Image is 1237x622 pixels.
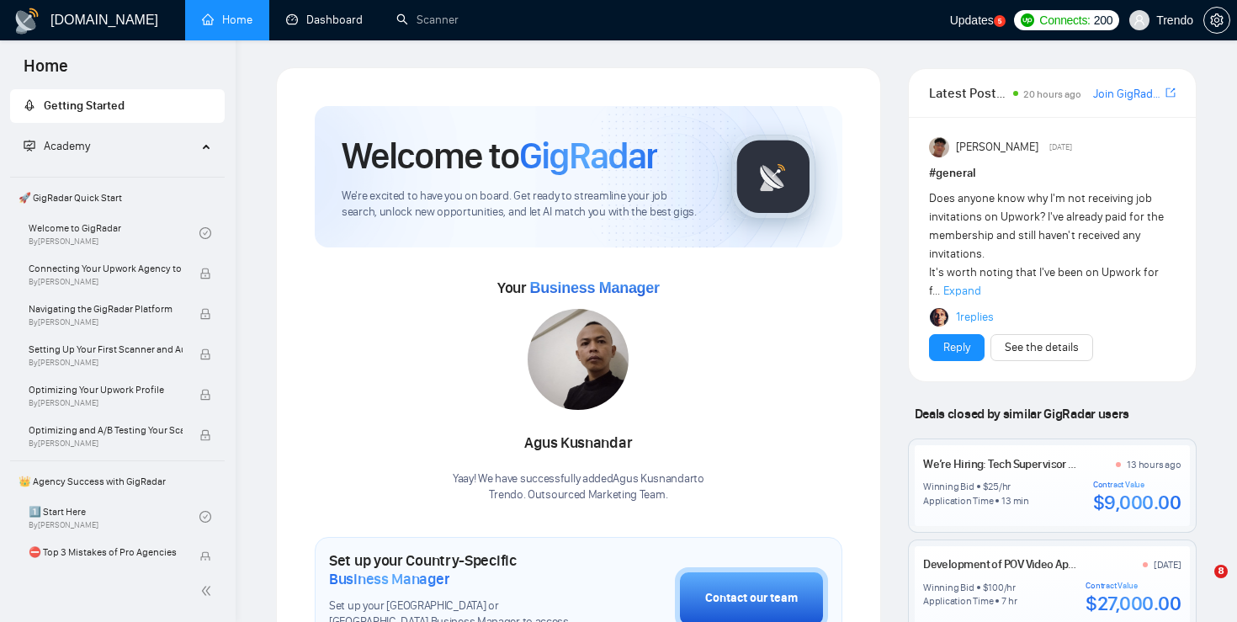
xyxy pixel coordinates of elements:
a: Reply [943,338,970,357]
span: rocket [24,99,35,111]
button: setting [1203,7,1230,34]
span: lock [199,268,211,279]
span: check-circle [199,227,211,239]
span: fund-projection-screen [24,140,35,152]
span: Connects: [1039,11,1090,29]
span: Updates [950,13,994,27]
span: setting [1204,13,1229,27]
div: 25 [988,480,999,493]
a: 1️⃣ Start HereBy[PERSON_NAME] [29,498,199,535]
span: By [PERSON_NAME] [29,439,183,449]
div: 13 hours ago [1127,458,1181,471]
span: Your [497,279,660,297]
a: searchScanner [396,13,459,27]
span: Business Manager [529,279,659,296]
a: 1replies [956,309,994,326]
p: Trendo. Outsourced Marketing Team . [453,487,704,503]
div: Contact our team [705,589,798,608]
a: 5 [994,15,1006,27]
iframe: Intercom live chat [1180,565,1220,605]
img: gigradar-logo.png [731,135,815,219]
span: lock [199,429,211,441]
div: $ [983,581,989,594]
div: 13 min [1001,494,1029,508]
span: 8 [1214,565,1228,578]
span: Latest Posts from the GigRadar Community [929,82,1009,104]
a: export [1165,85,1176,101]
span: lock [199,308,211,320]
span: lock [199,389,211,401]
span: 🚀 GigRadar Quick Start [12,181,223,215]
div: Winning Bid [923,480,974,493]
span: GigRadar [519,133,657,178]
span: lock [199,551,211,563]
span: double-left [200,582,217,599]
div: Application Time [923,594,993,608]
span: export [1165,86,1176,99]
img: 1700137308248-IMG-20231102-WA0008.jpg [528,309,629,410]
div: [DATE] [1154,558,1181,571]
span: [DATE] [1049,140,1072,155]
span: check-circle [199,511,211,523]
a: See the details [1005,338,1079,357]
a: dashboardDashboard [286,13,363,27]
a: homeHome [202,13,252,27]
span: Business Manager [329,570,449,588]
span: By [PERSON_NAME] [29,398,183,408]
span: Connecting Your Upwork Agency to GigRadar [29,260,183,277]
span: Deals closed by similar GigRadar users [908,399,1136,428]
span: [PERSON_NAME] [956,138,1038,157]
a: We’re Hiring: Tech Supervisor for a Global AI Startup – CampiX [923,457,1218,471]
span: Academy [44,139,90,153]
span: Getting Started [44,98,125,113]
span: 20 hours ago [1023,88,1081,100]
div: Yaay! We have successfully added Agus Kusnandar to [453,471,704,503]
div: $27,000.00 [1086,591,1181,616]
div: /hr [1004,581,1016,594]
text: 5 [998,18,1002,25]
span: lock [199,348,211,360]
h1: Set up your Country-Specific [329,551,591,588]
span: 👑 Agency Success with GigRadar [12,465,223,498]
img: logo [13,8,40,35]
a: Welcome to GigRadarBy[PERSON_NAME] [29,215,199,252]
div: Contract Value [1086,581,1181,591]
div: Agus Kusnandar [453,429,704,458]
div: Contract Value [1093,480,1181,490]
span: Does anyone know why I'm not receiving job invitations on Upwork? I've already paid for the membe... [929,191,1164,298]
h1: # general [929,164,1176,183]
a: setting [1203,13,1230,27]
span: Academy [24,139,90,153]
div: /hr [999,480,1011,493]
div: 100 [988,581,1003,594]
span: We're excited to have you on board. Get ready to streamline your job search, unlock new opportuni... [342,189,704,221]
span: Home [10,54,82,89]
span: By [PERSON_NAME] [29,317,183,327]
span: Optimizing Your Upwork Profile [29,381,183,398]
span: Optimizing and A/B Testing Your Scanner for Better Results [29,422,183,439]
button: See the details [990,334,1093,361]
h1: Welcome to [342,133,657,178]
span: Setting Up Your First Scanner and Auto-Bidder [29,341,183,358]
span: By [PERSON_NAME] [29,358,183,368]
div: Application Time [923,494,993,508]
img: upwork-logo.png [1021,13,1034,27]
span: ⛔ Top 3 Mistakes of Pro Agencies [29,544,183,561]
span: 200 [1094,11,1112,29]
div: $ [983,480,989,493]
span: By [PERSON_NAME] [29,277,183,287]
li: Getting Started [10,89,225,123]
img: Randi Tovar [929,137,949,157]
div: $9,000.00 [1093,490,1181,515]
div: Winning Bid [923,581,974,594]
button: Reply [929,334,985,361]
span: user [1133,14,1145,26]
a: Join GigRadar Slack Community [1093,85,1162,104]
span: Navigating the GigRadar Platform [29,300,183,317]
div: 7 hr [1001,594,1017,608]
span: Expand [943,284,981,298]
